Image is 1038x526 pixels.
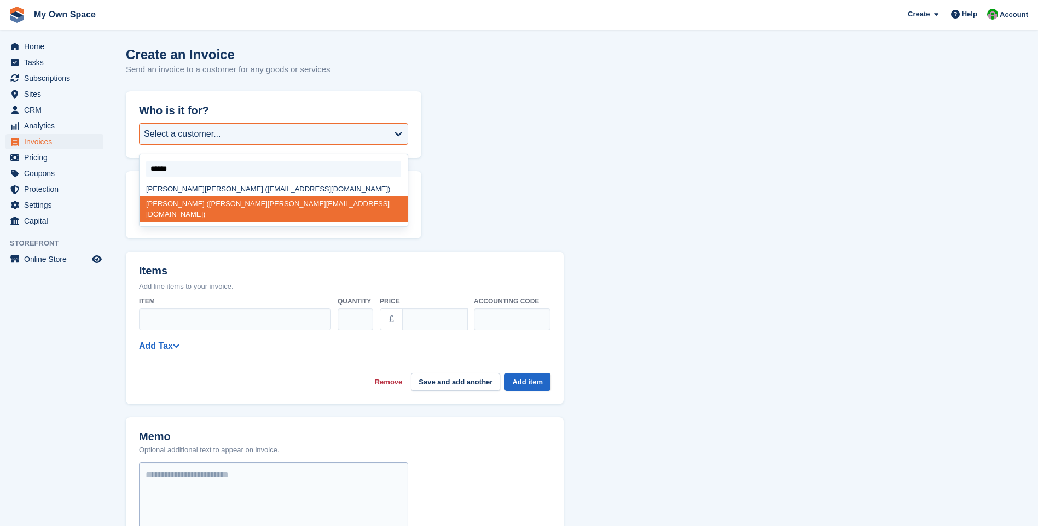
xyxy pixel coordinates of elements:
[5,166,103,181] a: menu
[90,253,103,266] a: Preview store
[24,118,90,133] span: Analytics
[987,9,998,20] img: Paula Harris
[140,196,408,222] div: [PERSON_NAME] ( [PERSON_NAME][EMAIL_ADDRESS][DOMAIN_NAME])
[140,182,408,196] div: [PERSON_NAME] ([EMAIL_ADDRESS][DOMAIN_NAME])
[5,118,103,133] a: menu
[10,238,109,249] span: Storefront
[380,296,467,306] label: Price
[5,55,103,70] a: menu
[24,55,90,70] span: Tasks
[5,197,103,213] a: menu
[504,373,550,391] button: Add item
[139,296,331,306] label: Item
[9,7,25,23] img: stora-icon-8386f47178a22dfd0bd8f6a31ec36ba5ce8667c1dd55bd0f319d3a0aa187defe.svg
[24,102,90,118] span: CRM
[375,377,403,388] a: Remove
[126,47,330,62] h1: Create an Invoice
[139,341,179,350] a: Add Tax
[5,213,103,229] a: menu
[139,265,550,279] h2: Items
[144,127,221,141] div: Select a customer...
[24,134,90,149] span: Invoices
[5,252,103,267] a: menu
[5,86,103,102] a: menu
[209,200,268,208] span: [PERSON_NAME]
[5,39,103,54] a: menu
[146,185,205,193] span: [PERSON_NAME]
[30,5,100,24] a: My Own Space
[5,182,103,197] a: menu
[24,182,90,197] span: Protection
[5,71,103,86] a: menu
[24,71,90,86] span: Subscriptions
[5,150,103,165] a: menu
[139,281,550,292] p: Add line items to your invoice.
[126,63,330,76] p: Send an invoice to a customer for any goods or services
[24,86,90,102] span: Sites
[5,134,103,149] a: menu
[24,166,90,181] span: Coupons
[24,252,90,267] span: Online Store
[962,9,977,20] span: Help
[24,197,90,213] span: Settings
[24,39,90,54] span: Home
[139,430,280,443] h2: Memo
[474,296,550,306] label: Accounting code
[1000,9,1028,20] span: Account
[139,445,280,455] p: Optional additional text to appear on invoice.
[411,373,500,391] button: Save and add another
[24,213,90,229] span: Capital
[5,102,103,118] a: menu
[139,104,408,117] h2: Who is it for?
[24,150,90,165] span: Pricing
[908,9,930,20] span: Create
[338,296,373,306] label: Quantity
